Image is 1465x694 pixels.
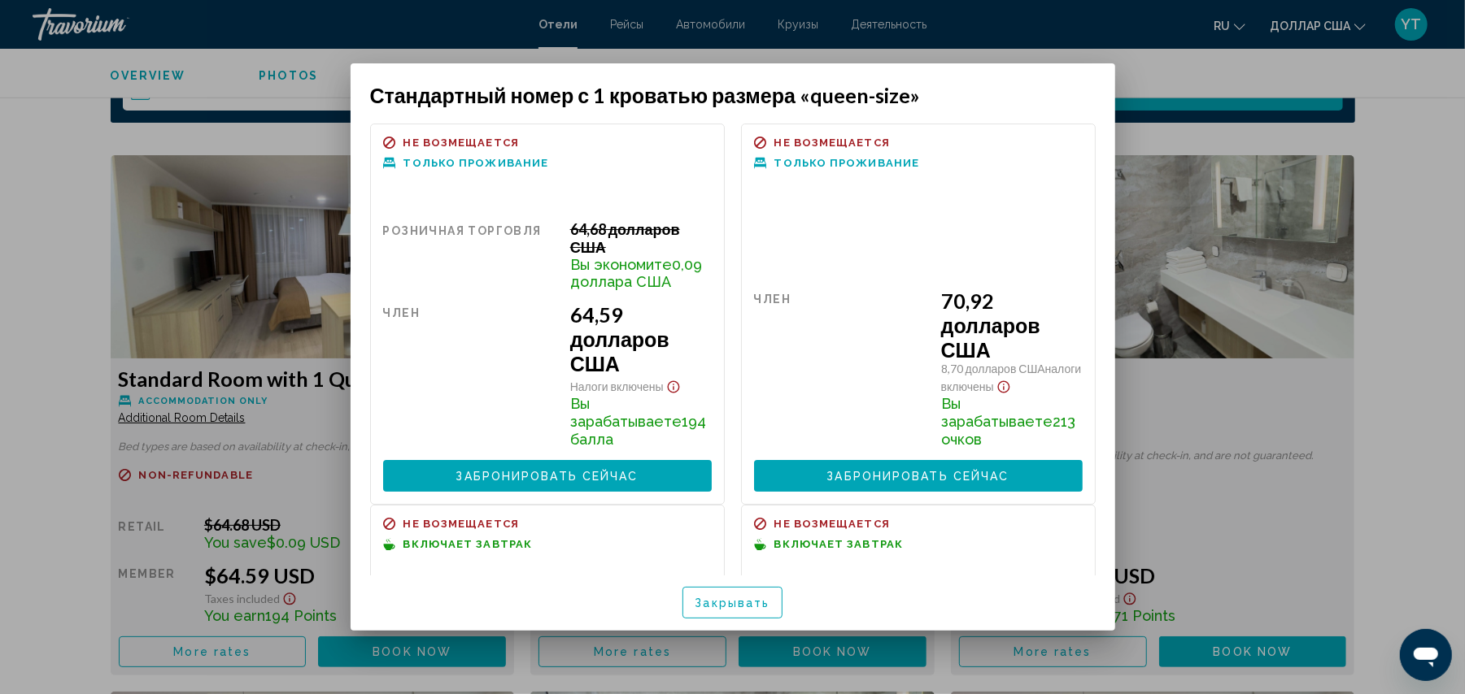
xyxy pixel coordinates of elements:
font: Не возмещается [403,137,519,149]
font: 8,70 долларов США [941,362,1045,375]
button: Закрывать [682,587,783,618]
button: Забронировать сейчас [754,460,1083,491]
font: Закрывать [695,597,770,610]
font: 0,09 доллара США [570,256,702,290]
font: Розничная торговля [383,224,542,237]
font: Забронировать сейчас [827,471,1009,484]
font: Включает завтрак [403,538,533,550]
font: Забронировать сейчас [456,471,639,484]
font: Не возмещается [774,137,890,149]
font: Не возмещается [774,518,890,530]
font: Вы зарабатываете [941,395,1053,430]
button: Показать отказ от ответственности за налоги и сборы [664,375,683,394]
font: Член [754,293,791,306]
font: Стандартный номер с 1 кроватью размера «queen-size» [370,83,921,107]
font: 70,92 долларов США [941,288,1040,362]
font: Только проживание [774,157,920,169]
font: 64,68 долларов США [570,220,680,256]
font: Не возмещается [403,518,519,530]
font: 64,59 долларов США [570,302,669,375]
font: Включает завтрак [774,538,904,550]
font: Только проживание [403,157,549,169]
font: Вы экономите [570,256,672,273]
font: 213 очков [941,413,1075,448]
button: Показать отказ от ответственности за налоги и сборы [994,375,1014,394]
font: 194 балла [570,413,706,448]
font: Член [383,306,421,319]
font: Вы зарабатываете [570,395,682,430]
button: Забронировать сейчас [383,460,712,491]
font: Налоги включены [570,380,664,393]
iframe: Кнопка запуска окна обмена сообщениями [1400,629,1452,681]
